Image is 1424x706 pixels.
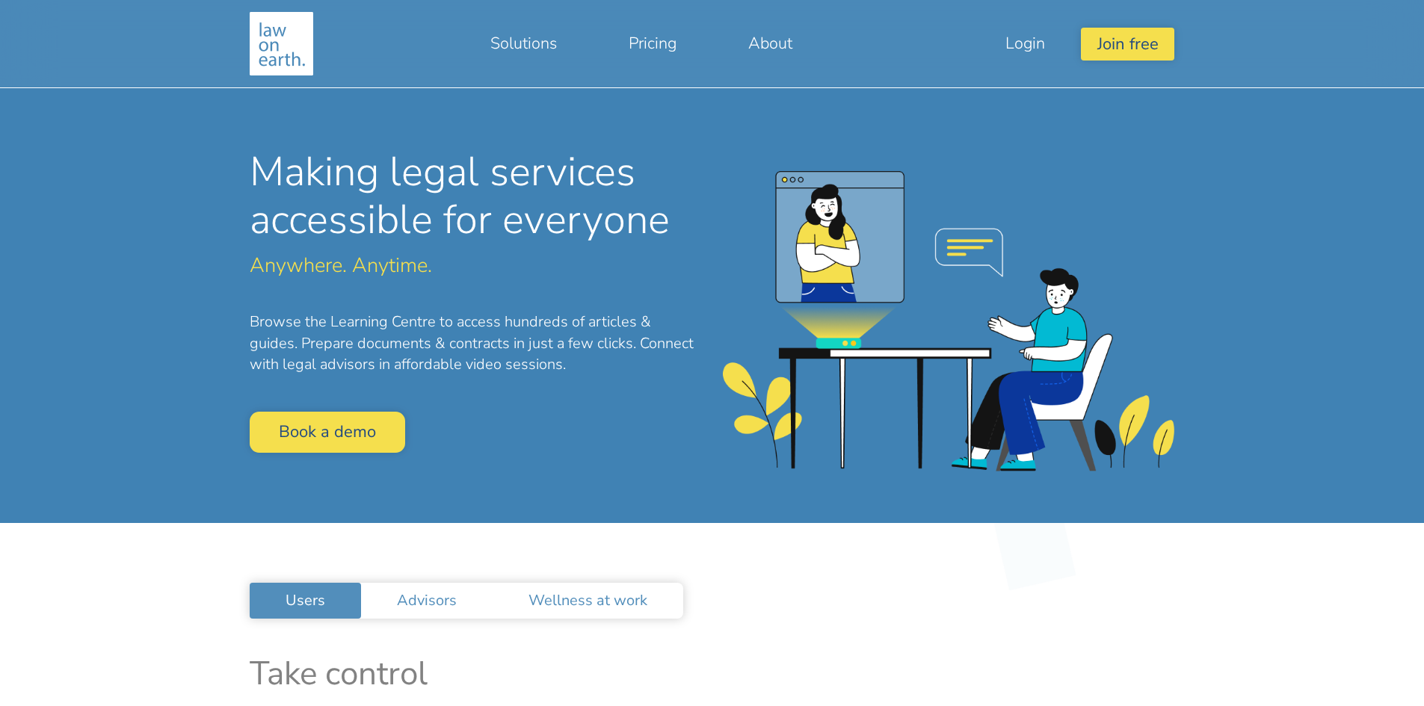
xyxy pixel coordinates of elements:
h2: Take control [250,654,1174,694]
a: Wellness at work [493,583,683,619]
h1: Making legal services accessible for everyone [250,148,700,244]
a: Pricing [593,25,712,61]
a: Users [250,583,361,619]
button: Join free [1081,28,1174,60]
img: homepage-banner.png [723,171,1174,471]
a: Login [970,25,1081,61]
p: Browse the Learning Centre to access hundreds of articles & guides. Prepare documents & contracts... [250,312,700,376]
a: Solutions [454,25,593,61]
p: Anywhere. Anytime. [250,256,700,276]
a: About [712,25,828,61]
img: Making legal services accessible to everyone, anywhere, anytime [250,12,313,75]
a: Book a demo [250,412,405,453]
a: Advisors [361,583,493,619]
